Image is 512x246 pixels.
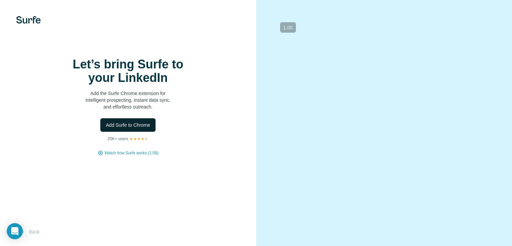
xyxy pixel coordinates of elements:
button: Watch how Surfe works (1:58) [105,150,159,156]
span: Add Surfe to Chrome [106,122,150,128]
p: Add the Surfe Chrome extension for intelligent prospecting, instant data sync, and effortless out... [61,90,195,110]
img: Surfe's logo [16,16,41,24]
button: Add Surfe to Chrome [100,118,156,132]
button: Back [16,226,44,238]
div: Open Intercom Messenger [7,223,23,239]
p: 25K+ users [107,136,128,142]
img: Rating Stars [129,137,148,141]
h1: Let’s bring Surfe to your LinkedIn [61,58,195,85]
